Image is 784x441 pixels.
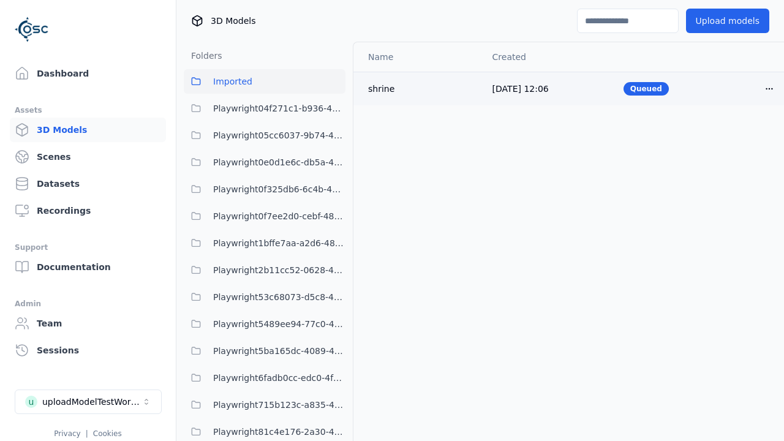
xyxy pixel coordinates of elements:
img: Logo [15,12,49,47]
span: Playwright5ba165dc-4089-478a-8d09-304bc8481d88 [213,344,345,358]
button: Playwright2b11cc52-0628-45c2-b254-e7a188ec4503 [184,258,345,282]
a: Team [10,311,166,336]
button: Playwright0e0d1e6c-db5a-4244-b424-632341d2c1b4 [184,150,345,175]
button: Playwright53c68073-d5c8-44ac-8dad-195e9eff2066 [184,285,345,309]
span: | [86,429,88,438]
h3: Folders [184,50,222,62]
span: Playwright0e0d1e6c-db5a-4244-b424-632341d2c1b4 [213,155,345,170]
span: [DATE] 12:06 [492,84,549,94]
a: Scenes [10,145,166,169]
a: 3D Models [10,118,166,142]
span: Imported [213,74,252,89]
span: Playwright2b11cc52-0628-45c2-b254-e7a188ec4503 [213,263,345,277]
div: Admin [15,296,161,311]
button: Upload models [686,9,769,33]
span: Playwright5489ee94-77c0-4cdc-8ec7-0072a5d2a389 [213,317,345,331]
button: Playwright05cc6037-9b74-4704-86c6-3ffabbdece83 [184,123,345,148]
div: Assets [15,103,161,118]
button: Playwright0f7ee2d0-cebf-4840-a756-5a7a26222786 [184,204,345,228]
button: Playwright1bffe7aa-a2d6-48ff-926d-a47ed35bd152 [184,231,345,255]
a: Cookies [93,429,122,438]
span: Playwright53c68073-d5c8-44ac-8dad-195e9eff2066 [213,290,345,304]
span: Playwright0f325db6-6c4b-4947-9a8f-f4487adedf2c [213,182,345,197]
span: Playwright1bffe7aa-a2d6-48ff-926d-a47ed35bd152 [213,236,345,251]
button: Playwright715b123c-a835-4a65-8ece-9ded38a37e45 [184,393,345,417]
button: Playwright0f325db6-6c4b-4947-9a8f-f4487adedf2c [184,177,345,202]
div: Queued [624,82,669,96]
button: Playwright6fadb0cc-edc0-4fea-9072-369268bd9eb3 [184,366,345,390]
button: Playwright04f271c1-b936-458c-b5f6-36ca6337f11a [184,96,345,121]
span: Playwright0f7ee2d0-cebf-4840-a756-5a7a26222786 [213,209,345,224]
th: Name [353,42,483,72]
button: Playwright5489ee94-77c0-4cdc-8ec7-0072a5d2a389 [184,312,345,336]
button: Select a workspace [15,390,162,414]
a: Privacy [54,429,80,438]
div: shrine [368,83,473,95]
a: Recordings [10,198,166,223]
a: Documentation [10,255,166,279]
a: Datasets [10,171,166,196]
th: Created [483,42,614,72]
span: Playwright6fadb0cc-edc0-4fea-9072-369268bd9eb3 [213,371,345,385]
div: u [25,396,37,408]
div: Support [15,240,161,255]
div: uploadModelTestWorkspace [42,396,141,408]
span: Playwright715b123c-a835-4a65-8ece-9ded38a37e45 [213,398,345,412]
span: Playwright04f271c1-b936-458c-b5f6-36ca6337f11a [213,101,345,116]
a: Dashboard [10,61,166,86]
span: 3D Models [211,15,255,27]
span: Playwright05cc6037-9b74-4704-86c6-3ffabbdece83 [213,128,345,143]
button: Imported [184,69,345,94]
a: Sessions [10,338,166,363]
span: Playwright81c4e176-2a30-4da1-8eed-eab258023260 [213,424,345,439]
button: Playwright5ba165dc-4089-478a-8d09-304bc8481d88 [184,339,345,363]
